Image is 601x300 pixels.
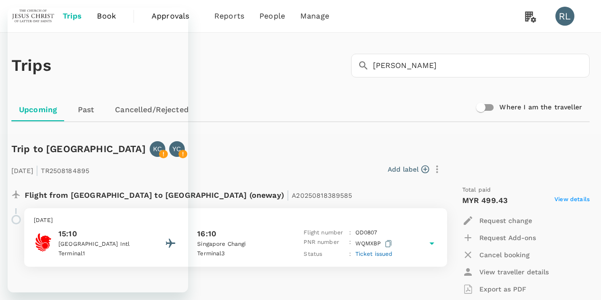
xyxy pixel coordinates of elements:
button: Export as PDF [462,281,526,298]
button: Add label [388,165,429,174]
span: Manage [300,10,329,22]
p: [DATE] [34,216,438,225]
p: : [349,228,351,238]
p: Status [304,250,345,259]
p: Flight from [GEOGRAPHIC_DATA] to [GEOGRAPHIC_DATA] (oneway) [25,185,353,203]
span: Reports [214,10,244,22]
p: : [349,238,351,250]
p: PNR number [304,238,345,250]
span: | [286,188,289,202]
p: WQMXBP [355,238,394,250]
p: Singapore Changi [197,240,283,249]
div: RL [555,7,574,26]
p: MYR 499.43 [462,195,508,206]
img: The Malaysian Church of Jesus Christ of Latter-day Saints [11,6,55,27]
h6: Where I am the traveller [499,102,582,113]
p: Request Add-ons [479,233,536,242]
p: Request change [479,216,532,225]
p: OD 0807 [355,228,378,238]
button: Cancel booking [462,246,530,263]
p: Export as PDF [479,284,526,294]
button: Request change [462,212,532,229]
span: People [259,10,285,22]
span: A20250818389585 [292,192,352,199]
button: View traveller details [462,263,549,281]
p: Cancel booking [479,250,530,260]
span: View details [554,195,590,206]
input: Search by travellers, trips, or destination, label, team [373,54,590,77]
p: 16:10 [197,228,216,240]
p: : [349,250,351,259]
p: Terminal 3 [197,249,283,259]
p: Flight number [304,228,345,238]
p: View traveller details [479,267,549,277]
iframe: Messaging window [8,8,188,292]
span: Ticket issued [355,251,393,257]
span: Total paid [462,185,491,195]
button: Request Add-ons [462,229,536,246]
